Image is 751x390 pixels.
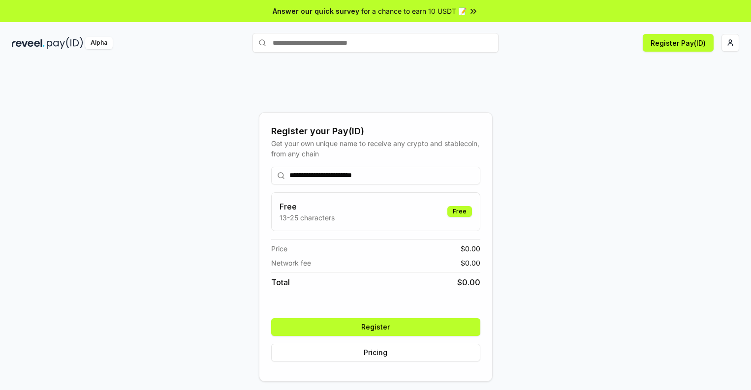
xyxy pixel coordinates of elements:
[85,37,113,49] div: Alpha
[280,212,335,223] p: 13-25 characters
[461,243,480,254] span: $ 0.00
[643,34,714,52] button: Register Pay(ID)
[271,124,480,138] div: Register your Pay(ID)
[447,206,472,217] div: Free
[271,276,290,288] span: Total
[361,6,467,16] span: for a chance to earn 10 USDT 📝
[457,276,480,288] span: $ 0.00
[271,318,480,336] button: Register
[271,258,311,268] span: Network fee
[12,37,45,49] img: reveel_dark
[271,344,480,361] button: Pricing
[280,201,335,212] h3: Free
[47,37,83,49] img: pay_id
[271,138,480,159] div: Get your own unique name to receive any crypto and stablecoin, from any chain
[461,258,480,268] span: $ 0.00
[271,243,287,254] span: Price
[273,6,359,16] span: Answer our quick survey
